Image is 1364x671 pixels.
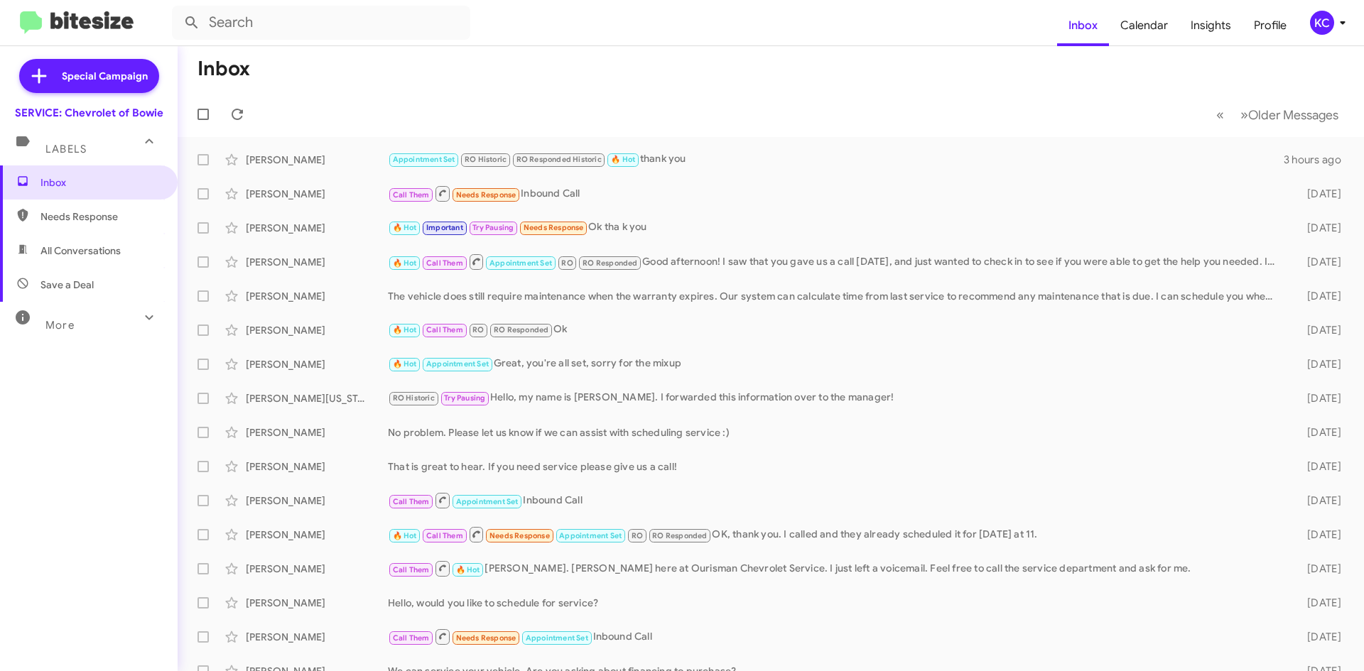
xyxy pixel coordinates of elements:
[1284,528,1353,542] div: [DATE]
[393,155,455,164] span: Appointment Set
[611,155,635,164] span: 🔥 Hot
[1284,221,1353,235] div: [DATE]
[246,459,388,474] div: [PERSON_NAME]
[426,223,463,232] span: Important
[62,69,148,83] span: Special Campaign
[246,255,388,269] div: [PERSON_NAME]
[426,258,463,268] span: Call Them
[472,325,484,334] span: RO
[1208,100,1347,129] nav: Page navigation example
[456,633,516,643] span: Needs Response
[40,244,121,258] span: All Conversations
[1284,493,1353,508] div: [DATE]
[172,6,470,40] input: Search
[559,531,622,540] span: Appointment Set
[526,633,588,643] span: Appointment Set
[456,190,516,200] span: Needs Response
[426,359,489,369] span: Appointment Set
[1310,11,1334,35] div: KC
[1284,425,1353,440] div: [DATE]
[388,289,1284,303] div: The vehicle does still require maintenance when the warranty expires. Our system can calculate ti...
[1284,562,1353,576] div: [DATE]
[1240,106,1248,124] span: »
[246,596,388,610] div: [PERSON_NAME]
[388,596,1284,610] div: Hello, would you like to schedule for service?
[1208,100,1233,129] button: Previous
[393,393,435,403] span: RO Historic
[388,525,1284,543] div: OK, thank you. I called and they already scheduled it for [DATE] at 11.
[1284,187,1353,201] div: [DATE]
[1248,107,1338,123] span: Older Messages
[246,528,388,542] div: [PERSON_NAME]
[246,493,388,508] div: [PERSON_NAME]
[246,425,388,440] div: [PERSON_NAME]
[1243,5,1298,46] a: Profile
[393,531,417,540] span: 🔥 Hot
[489,531,550,540] span: Needs Response
[393,325,417,334] span: 🔥 Hot
[489,258,552,268] span: Appointment Set
[246,357,388,371] div: [PERSON_NAME]
[1109,5,1179,46] a: Calendar
[197,58,250,80] h1: Inbox
[1284,153,1353,167] div: 3 hours ago
[524,223,584,232] span: Needs Response
[388,390,1284,406] div: Hello, my name is [PERSON_NAME]. I forwarded this information over to the manager!
[1284,459,1353,474] div: [DATE]
[393,497,430,506] span: Call Them
[1216,106,1224,124] span: «
[388,459,1284,474] div: That is great to hear. If you need service please give us a call!
[388,322,1284,338] div: Ok
[1179,5,1243,46] a: Insights
[426,531,463,540] span: Call Them
[465,155,507,164] span: RO Historic
[472,223,514,232] span: Try Pausing
[15,106,163,120] div: SERVICE: Chevrolet of Bowie
[246,153,388,167] div: [PERSON_NAME]
[40,209,161,224] span: Needs Response
[388,253,1284,271] div: Good afternoon! I saw that you gave us a call [DATE], and just wanted to check in to see if you w...
[393,565,430,574] span: Call Them
[1232,100,1347,129] button: Next
[1284,630,1353,644] div: [DATE]
[246,323,388,337] div: [PERSON_NAME]
[388,356,1284,372] div: Great, you're all set, sorry for the mixup
[388,425,1284,440] div: No problem. Please let us know if we can assist with scheduling service :)
[45,143,87,156] span: Labels
[388,219,1284,236] div: Ok tha k you
[246,391,388,405] div: [PERSON_NAME][US_STATE]
[388,560,1284,577] div: [PERSON_NAME]. [PERSON_NAME] here at Ourisman Chevrolet Service. I just left a voicemail. Feel fr...
[632,531,643,540] span: RO
[444,393,485,403] span: Try Pausing
[388,151,1284,168] div: thank you
[246,562,388,576] div: [PERSON_NAME]
[19,59,159,93] a: Special Campaign
[40,278,94,292] span: Save a Deal
[388,185,1284,202] div: Inbound Call
[393,223,417,232] span: 🔥 Hot
[393,258,417,268] span: 🔥 Hot
[561,258,573,268] span: RO
[1284,596,1353,610] div: [DATE]
[516,155,602,164] span: RO Responded Historic
[1284,391,1353,405] div: [DATE]
[246,187,388,201] div: [PERSON_NAME]
[1284,357,1353,371] div: [DATE]
[426,325,463,334] span: Call Them
[456,497,519,506] span: Appointment Set
[388,491,1284,509] div: Inbound Call
[393,190,430,200] span: Call Them
[246,221,388,235] div: [PERSON_NAME]
[1057,5,1109,46] a: Inbox
[652,531,707,540] span: RO Responded
[1284,323,1353,337] div: [DATE]
[246,289,388,303] div: [PERSON_NAME]
[393,359,417,369] span: 🔥 Hot
[45,319,75,332] span: More
[456,565,480,574] span: 🔥 Hot
[388,628,1284,645] div: Inbound Call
